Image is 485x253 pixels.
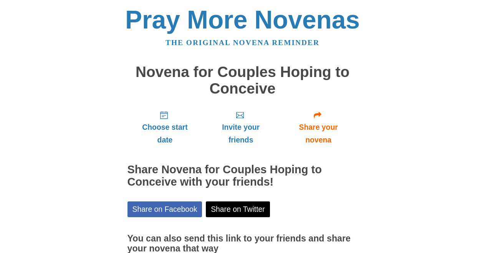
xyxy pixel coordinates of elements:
[206,201,270,217] a: Share on Twitter
[166,39,319,47] a: The original novena reminder
[135,121,195,146] span: Choose start date
[279,104,358,150] a: Share your novena
[287,121,350,146] span: Share your novena
[127,164,358,188] h2: Share Novena for Couples Hoping to Conceive with your friends!
[127,104,203,150] a: Choose start date
[202,104,279,150] a: Invite your friends
[127,201,202,217] a: Share on Facebook
[210,121,271,146] span: Invite your friends
[127,64,358,97] h1: Novena for Couples Hoping to Conceive
[125,5,360,34] a: Pray More Novenas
